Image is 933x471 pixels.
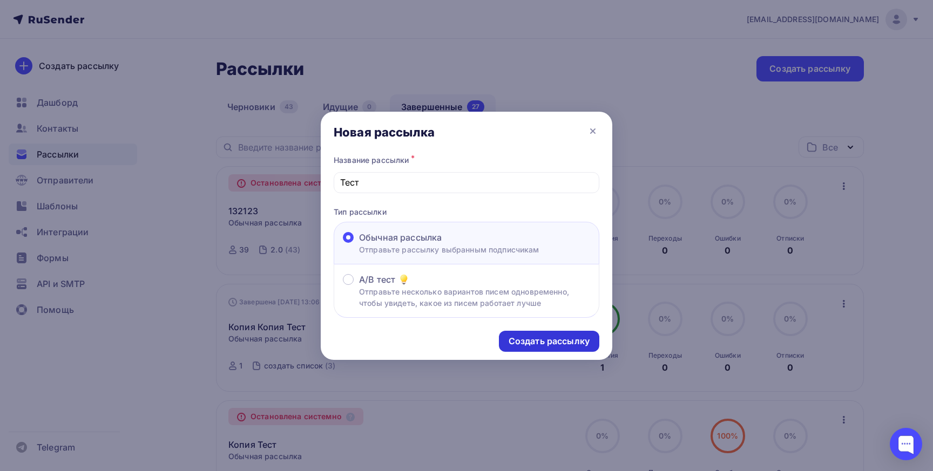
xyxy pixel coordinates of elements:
[359,273,395,286] span: A/B тест
[359,244,539,255] p: Отправьте рассылку выбранным подписчикам
[509,335,590,347] div: Создать рассылку
[334,125,435,140] div: Новая рассылка
[340,176,593,189] input: Придумайте название рассылки
[359,286,590,309] p: Отправьте несколько вариантов писем одновременно, чтобы увидеть, какое из писем работает лучше
[334,206,599,217] p: Тип рассылки
[334,153,599,168] div: Название рассылки
[359,231,442,244] span: Обычная рассылка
